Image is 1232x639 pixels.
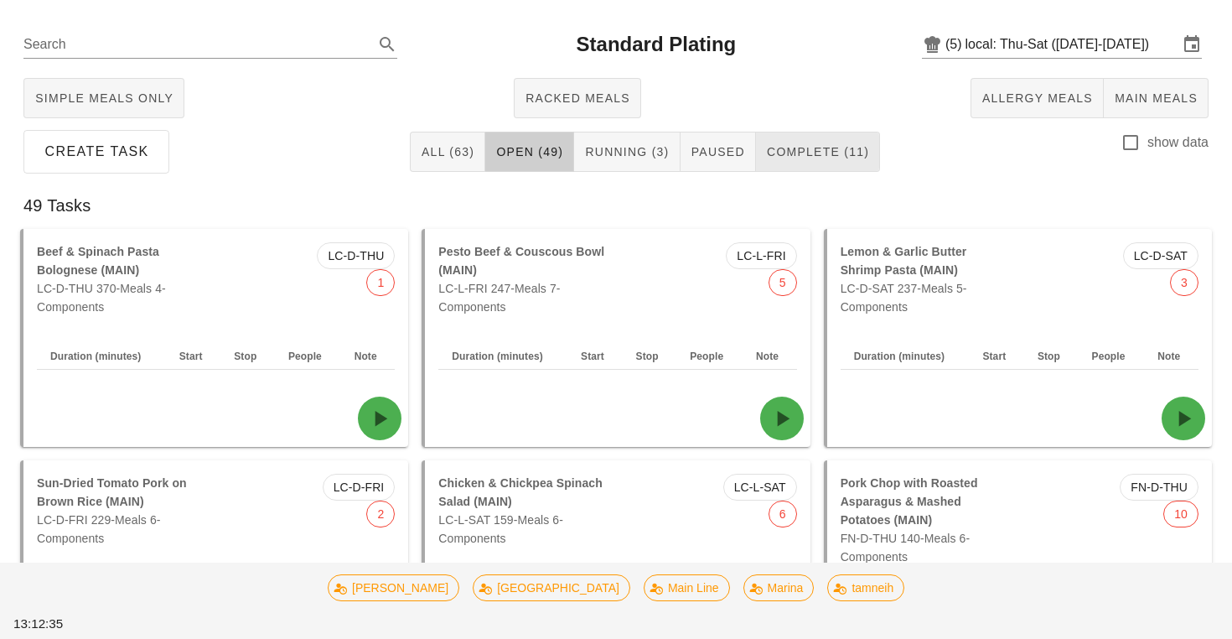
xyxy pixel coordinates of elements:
th: Stop [220,343,275,370]
label: show data [1147,134,1209,151]
button: Allergy Meals [971,78,1104,118]
div: 49 Tasks [10,179,1222,232]
span: 10 [1174,501,1188,527]
th: Stop [1024,343,1079,370]
th: Duration (minutes) [37,343,166,370]
div: LC-D-FRI 229-Meals 6-Components [27,464,216,558]
span: 2 [377,501,384,527]
div: (5) [945,36,965,53]
span: LC-L-SAT [734,475,786,500]
th: Start [969,343,1024,370]
span: Main Meals [1114,91,1198,105]
span: LC-D-FRI [334,475,385,500]
span: LC-D-THU [328,243,384,268]
button: Running (3) [574,132,680,172]
button: Complete (11) [756,132,880,172]
button: Simple Meals Only [23,78,184,118]
span: All (63) [421,145,474,158]
div: 13:12:35 [10,611,111,637]
button: Open (49) [485,132,574,172]
th: People [1079,343,1145,370]
div: FN-D-THU 140-Meals 6-Components [831,464,1020,576]
b: Chicken & Chickpea Spinach Salad (MAIN) [438,476,603,508]
b: Sun-Dried Tomato Pork on Brown Rice (MAIN) [37,476,187,508]
button: Racked Meals [514,78,641,118]
span: LC-L-FRI [737,243,785,268]
span: Paused [691,145,745,158]
span: 5 [779,270,786,295]
th: Start [166,343,221,370]
div: LC-L-FRI 247-Meals 7-Components [428,232,618,326]
th: Stop [623,343,677,370]
b: Pork Chop with Roasted Asparagus & Mashed Potatoes (MAIN) [841,476,978,527]
th: Duration (minutes) [438,343,567,370]
span: 3 [1181,270,1188,295]
span: [PERSON_NAME] [339,575,448,600]
span: Create Task [44,144,149,159]
b: Beef & Spinach Pasta Bolognese (MAIN) [37,245,159,277]
span: Allergy Meals [981,91,1093,105]
button: Paused [681,132,756,172]
span: 1 [377,270,384,295]
th: People [275,343,341,370]
span: Marina [753,575,803,600]
span: Simple Meals Only [34,91,173,105]
button: Create Task [23,130,169,174]
span: 6 [779,501,786,527]
th: Duration (minutes) [841,343,970,370]
th: Note [341,343,396,370]
span: Complete (11) [766,145,869,158]
span: Racked Meals [525,91,630,105]
span: Open (49) [495,145,563,158]
h2: Standard Plating [577,29,737,60]
span: Main Line [655,575,719,600]
th: People [676,343,743,370]
span: Running (3) [584,145,669,158]
div: LC-D-SAT 237-Meals 5-Components [831,232,1020,326]
b: Lemon & Garlic Butter Shrimp Pasta (MAIN) [841,245,967,277]
span: FN-D-THU [1131,475,1188,500]
button: Main Meals [1104,78,1209,118]
span: tamneih [838,575,893,600]
th: Note [1144,343,1198,370]
span: [GEOGRAPHIC_DATA] [484,575,619,600]
th: Start [567,343,623,370]
span: LC-D-SAT [1134,243,1188,268]
div: LC-L-SAT 159-Meals 6-Components [428,464,618,558]
div: LC-D-THU 370-Meals 4-Components [27,232,216,326]
b: Pesto Beef & Couscous Bowl (MAIN) [438,245,604,277]
button: All (63) [410,132,485,172]
th: Note [743,343,797,370]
